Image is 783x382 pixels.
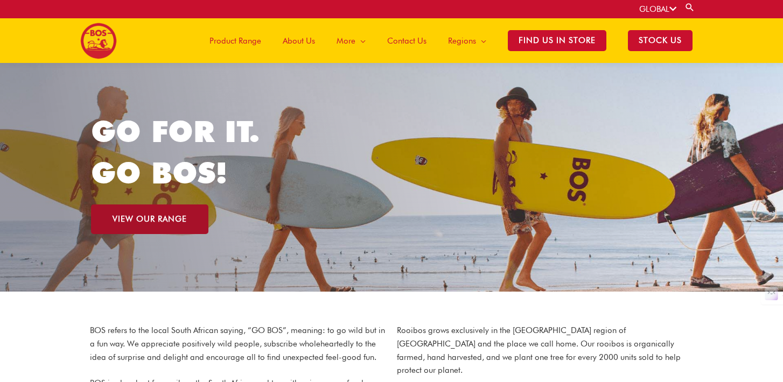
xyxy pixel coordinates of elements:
[272,18,326,63] a: About Us
[684,2,695,12] a: Search button
[617,18,703,63] a: STOCK US
[397,324,693,377] p: Rooibos grows exclusively in the [GEOGRAPHIC_DATA] region of [GEOGRAPHIC_DATA] and the place we c...
[508,30,606,51] span: Find Us in Store
[90,324,386,364] p: BOS refers to the local South African saying, “GO BOS”, meaning: to go wild but in a fun way. We ...
[437,18,497,63] a: Regions
[337,25,355,57] span: More
[199,18,272,63] a: Product Range
[448,25,476,57] span: Regions
[283,25,315,57] span: About Us
[209,25,261,57] span: Product Range
[387,25,427,57] span: Contact Us
[326,18,376,63] a: More
[80,23,117,59] img: BOS logo finals-200px
[191,18,703,63] nav: Site Navigation
[91,204,208,234] a: VIEW OUR RANGE
[91,111,392,194] h1: GO FOR IT. GO BOS!
[113,215,187,223] span: VIEW OUR RANGE
[497,18,617,63] a: Find Us in Store
[628,30,693,51] span: STOCK US
[376,18,437,63] a: Contact Us
[639,4,676,14] a: GLOBAL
